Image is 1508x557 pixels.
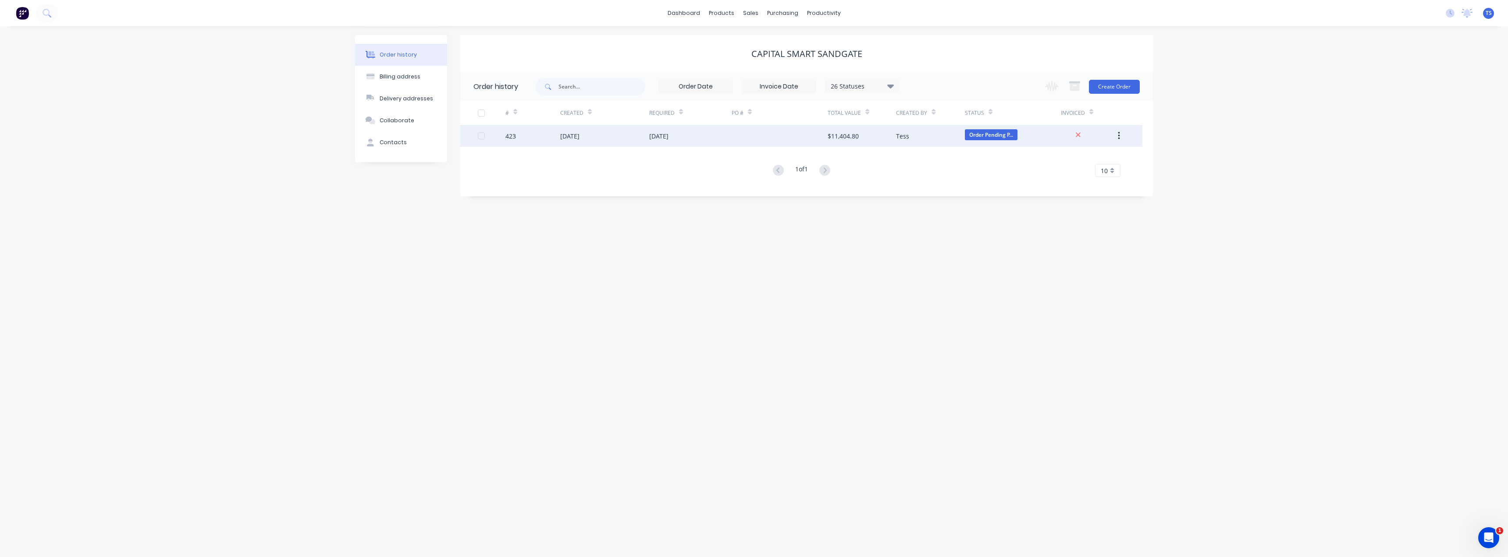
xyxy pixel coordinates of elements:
input: Search... [558,78,645,96]
div: Delivery addresses [380,95,433,103]
div: Billing address [380,73,420,81]
div: productivity [803,7,845,20]
img: Factory [16,7,29,20]
div: PO # [732,109,743,117]
div: Capital Smart Sandgate [751,49,862,59]
div: Order history [473,82,518,92]
div: sales [739,7,763,20]
span: Order Pending P... [965,129,1017,140]
div: products [704,7,739,20]
button: Billing address [355,66,447,88]
div: Created By [896,101,964,125]
button: Order history [355,44,447,66]
a: dashboard [663,7,704,20]
div: PO # [732,101,828,125]
div: Status [965,109,984,117]
div: Created [560,109,583,117]
div: Total Value [828,101,896,125]
div: Invoiced [1061,101,1116,125]
div: Created By [896,109,927,117]
div: Required [649,101,732,125]
div: $11,404.80 [828,131,859,141]
div: [DATE] [649,131,669,141]
span: 10 [1101,166,1108,175]
div: # [505,109,509,117]
div: Required [649,109,675,117]
div: [DATE] [560,131,580,141]
div: purchasing [763,7,803,20]
div: Collaborate [380,117,414,124]
div: # [505,101,560,125]
span: TS [1486,9,1492,17]
span: 1 [1496,527,1503,534]
div: Order history [380,51,417,59]
div: Invoiced [1061,109,1085,117]
input: Order Date [659,80,733,93]
button: Create Order [1089,80,1140,94]
div: Total Value [828,109,861,117]
div: 1 of 1 [795,164,808,177]
input: Invoice Date [742,80,816,93]
div: Created [560,101,649,125]
button: Contacts [355,131,447,153]
div: 423 [505,131,516,141]
div: Contacts [380,138,407,146]
button: Collaborate [355,110,447,131]
iframe: Intercom live chat [1478,527,1499,548]
div: Tess [896,131,909,141]
div: 26 Statuses [825,82,899,91]
button: Delivery addresses [355,88,447,110]
div: Status [965,101,1061,125]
